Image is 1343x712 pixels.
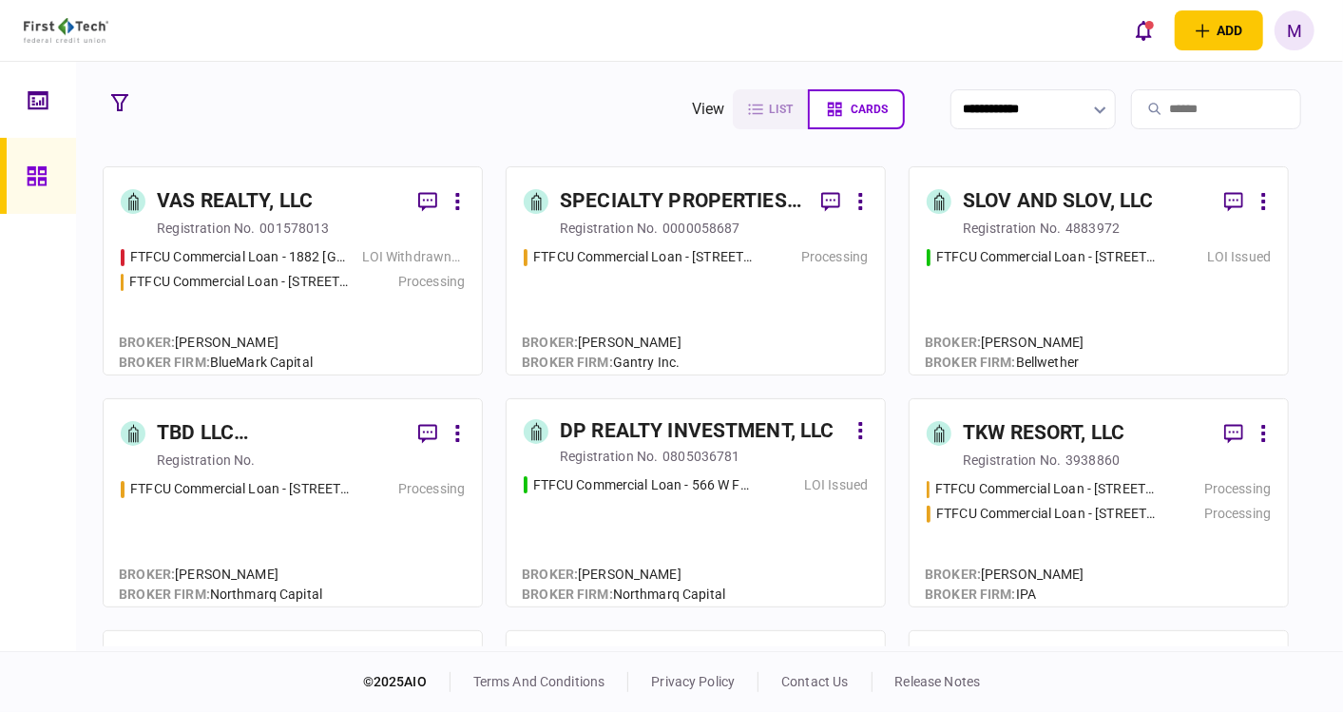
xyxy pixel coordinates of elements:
[362,247,466,267] div: LOI Withdrawn/Declined
[522,353,681,373] div: Gantry Inc.
[560,219,658,238] div: registration no.
[130,247,353,267] div: FTFCU Commercial Loan - 1882 New Scotland Road
[662,219,739,238] div: 0000058687
[522,567,578,582] span: Broker :
[119,565,322,585] div: [PERSON_NAME]
[398,272,465,292] div: Processing
[130,479,352,499] div: FTFCU Commercial Loan - 3105 Clairpoint Court
[119,567,175,582] span: Broker :
[1175,10,1263,50] button: open adding identity options
[801,247,868,267] div: Processing
[895,674,981,689] a: release notes
[103,398,483,607] a: TBD LLC ([GEOGRAPHIC_DATA])registration no.FTFCU Commercial Loan - 3105 Clairpoint CourtProcessin...
[804,475,868,495] div: LOI Issued
[781,674,848,689] a: contact us
[935,479,1158,499] div: FTFCU Commercial Loan - 1402 Boone Street
[522,355,613,370] span: broker firm :
[909,398,1289,607] a: TKW RESORT, LLCregistration no.3938860FTFCU Commercial Loan - 1402 Boone StreetProcessingFTFCU Co...
[808,89,905,129] button: cards
[1207,247,1271,267] div: LOI Issued
[963,186,1153,217] div: SLOV AND SLOV, LLC
[157,418,403,449] div: TBD LLC ([GEOGRAPHIC_DATA])
[925,333,1084,353] div: [PERSON_NAME]
[1065,219,1120,238] div: 4883972
[1204,504,1271,524] div: Processing
[651,674,735,689] a: privacy policy
[157,219,255,238] div: registration no.
[692,98,725,121] div: view
[925,565,1084,585] div: [PERSON_NAME]
[119,587,210,602] span: broker firm :
[769,103,793,116] span: list
[119,333,313,353] div: [PERSON_NAME]
[1065,451,1120,470] div: 3938860
[936,504,1158,524] div: FTFCU Commercial Loan - 2410 Charleston Highway
[936,247,1158,267] div: FTFCU Commercial Loan - 1639 Alameda Ave Lakewood OH
[909,166,1289,375] a: SLOV AND SLOV, LLCregistration no.4883972FTFCU Commercial Loan - 1639 Alameda Ave Lakewood OHLOI ...
[522,587,613,602] span: broker firm :
[963,418,1124,449] div: TKW RESORT, LLC
[506,166,886,375] a: SPECIALTY PROPERTIES LLCregistration no.0000058687FTFCU Commercial Loan - 1151-B Hospital Way Poc...
[24,18,108,43] img: client company logo
[1204,479,1271,499] div: Processing
[1123,10,1163,50] button: open notifications list
[1275,10,1314,50] button: M
[129,272,352,292] div: FTFCU Commercial Loan - 6227 Thompson Road
[119,335,175,350] span: Broker :
[522,565,725,585] div: [PERSON_NAME]
[119,585,322,605] div: Northmarq Capital
[522,333,681,353] div: [PERSON_NAME]
[119,355,210,370] span: broker firm :
[925,587,1016,602] span: broker firm :
[560,186,806,217] div: SPECIALTY PROPERTIES LLC
[259,219,329,238] div: 001578013
[157,451,255,470] div: registration no.
[533,247,755,267] div: FTFCU Commercial Loan - 1151-B Hospital Way Pocatello
[963,219,1061,238] div: registration no.
[560,416,834,447] div: DP REALTY INVESTMENT, LLC
[925,335,981,350] span: Broker :
[522,585,725,605] div: Northmarq Capital
[473,674,605,689] a: terms and conditions
[925,567,981,582] span: Broker :
[522,335,578,350] span: Broker :
[925,355,1016,370] span: broker firm :
[851,103,888,116] span: cards
[560,447,658,466] div: registration no.
[398,479,465,499] div: Processing
[925,585,1084,605] div: IPA
[363,672,451,692] div: © 2025 AIO
[733,89,808,129] button: list
[119,353,313,373] div: BlueMark Capital
[662,447,739,466] div: 0805036781
[157,186,313,217] div: VAS REALTY, LLC
[925,353,1084,373] div: Bellwether
[103,166,483,375] a: VAS REALTY, LLCregistration no.001578013FTFCU Commercial Loan - 1882 New Scotland RoadLOI Withdra...
[963,451,1061,470] div: registration no.
[533,475,756,495] div: FTFCU Commercial Loan - 566 W Farm to Market 1960
[506,398,886,607] a: DP REALTY INVESTMENT, LLCregistration no.0805036781FTFCU Commercial Loan - 566 W Farm to Market 1...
